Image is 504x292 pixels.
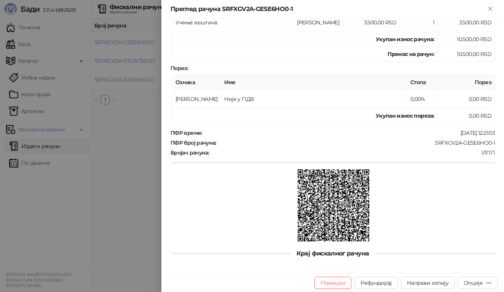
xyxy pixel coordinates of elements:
[486,5,495,14] button: Close
[438,109,495,123] td: 0,00 RSD
[172,13,294,32] td: Учење вештина
[376,36,434,43] strong: Укупан износ рачуна :
[290,250,375,257] span: Крај фискалног рачуна
[438,47,495,62] td: 10.500,00 RSD
[314,277,352,289] button: Поништи
[438,32,495,47] td: 10.500,00 RSD
[407,279,448,286] span: Направи копију
[221,90,407,109] td: Није у ПДВ
[343,13,400,32] td: 3.500,00 RSD
[401,277,455,289] button: Направи копију
[298,169,370,241] img: QR код
[294,13,343,32] td: [PERSON_NAME]
[171,129,202,136] strong: ПФР време :
[458,277,498,289] button: Опције
[388,51,434,57] strong: Пренос на рачун :
[400,13,438,32] td: 1
[221,75,407,90] th: Име
[464,279,483,286] div: Опције
[217,139,496,146] div: SRFXGV2A-GESE6HO0-1
[438,90,495,109] td: 0,00 RSD
[171,5,486,14] div: Преглед рачуна SRFXGV2A-GESE6HO0-1
[171,65,188,72] strong: Порез :
[376,112,434,119] strong: Укупан износ пореза:
[407,75,438,90] th: Стопа
[172,90,221,109] td: [PERSON_NAME]
[171,139,216,146] strong: ПФР број рачуна :
[354,277,398,289] button: Рефундирај
[172,75,221,90] th: Ознака
[438,75,495,90] th: Порез
[407,90,438,109] td: 0,00%
[438,13,495,32] td: 3.500,00 RSD
[203,129,496,136] div: [DATE] 12:21:03
[171,149,209,156] strong: Бројач рачуна :
[210,149,496,156] div: 1/1ПП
